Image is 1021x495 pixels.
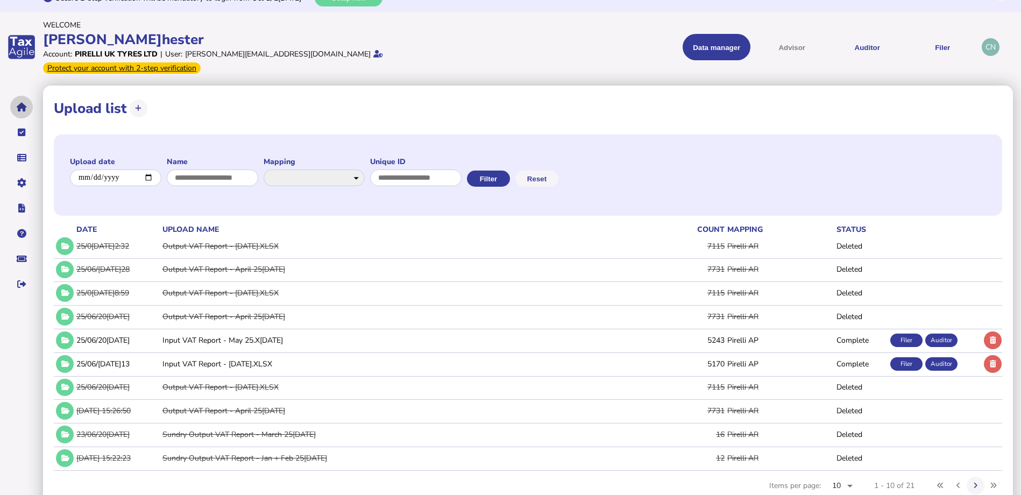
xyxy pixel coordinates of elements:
[725,400,834,422] td: Pirelli AR
[74,329,160,351] td: 25/06/20[DATE]
[834,423,888,445] td: Deleted
[264,157,365,167] label: Mapping
[639,447,725,469] td: 12
[725,235,834,257] td: Pirelli AR
[725,352,834,374] td: Pirelli AP
[56,261,74,279] button: Show/hide row detail
[56,355,74,373] button: Show/hide row detail
[639,329,725,351] td: 5243
[639,224,725,235] th: count
[56,449,74,467] button: Show/hide row detail
[160,352,639,374] td: Input VAT Report - [DATE].XLSX
[874,480,914,491] div: 1 - 10 of 21
[834,352,888,374] td: Complete
[683,34,750,60] button: Shows a dropdown of Data manager options
[10,222,33,245] button: Help pages
[74,376,160,398] td: 25/06/20[DATE]
[10,121,33,144] button: Tasks
[834,258,888,280] td: Deleted
[74,224,160,235] th: date
[639,400,725,422] td: 7731
[373,50,383,58] i: Email verified
[834,282,888,304] td: Deleted
[909,34,976,60] button: Filer
[70,157,161,167] label: Upload date
[984,331,1002,349] button: Delete upload
[43,20,507,30] div: Welcome
[10,96,33,118] button: Home
[984,355,1002,373] button: Delete upload
[639,258,725,280] td: 7731
[160,306,639,328] td: Output VAT Report - April 25[DATE]
[639,352,725,374] td: 5170
[160,258,639,280] td: Output VAT Report - April 25[DATE]
[513,34,977,60] menu: navigate products
[832,480,841,491] span: 10
[949,477,967,494] button: Previous page
[834,376,888,398] td: Deleted
[74,352,160,374] td: 25/06/[DATE]13
[10,197,33,220] button: Developer hub links
[160,282,639,304] td: Output VAT Report - [DATE].XLSX
[160,224,639,235] th: upload name
[10,247,33,270] button: Raise a support ticket
[130,100,147,117] button: Upload transactions
[515,171,558,187] button: Reset
[74,306,160,328] td: 25/06/20[DATE]
[725,258,834,280] td: Pirelli AR
[370,157,462,167] label: Unique ID
[982,38,999,56] div: Profile settings
[43,30,507,49] div: [PERSON_NAME]hester
[160,423,639,445] td: Sundry Output VAT Report - March 25[DATE]
[834,329,888,351] td: Complete
[74,258,160,280] td: 25/06/[DATE]28
[834,447,888,469] td: Deleted
[160,329,639,351] td: Input VAT Report - May 25.X[DATE]
[639,235,725,257] td: 7115
[10,273,33,295] button: Sign out
[467,171,510,187] button: Filter
[56,237,74,255] button: Show/hide row detail
[56,426,74,443] button: Show/hide row detail
[725,224,834,235] th: mapping
[74,235,160,257] td: 25/0[DATE]2:32
[890,334,923,347] div: Filer
[834,400,888,422] td: Deleted
[10,146,33,169] button: Data manager
[56,284,74,302] button: Show/hide row detail
[185,49,371,59] div: [PERSON_NAME][EMAIL_ADDRESS][DOMAIN_NAME]
[725,376,834,398] td: Pirelli AR
[165,49,182,59] div: User:
[160,376,639,398] td: Output VAT Report - [DATE].XLSX
[639,282,725,304] td: 7115
[834,224,888,235] th: status
[967,477,984,494] button: Next page
[833,34,901,60] button: Auditor
[984,477,1002,494] button: Last page
[160,447,639,469] td: Sundry Output VAT Report - Jan + Feb 25[DATE]
[834,235,888,257] td: Deleted
[74,447,160,469] td: [DATE] 15:22:23
[160,235,639,257] td: Output VAT Report - [DATE].XLSX
[10,172,33,194] button: Manage settings
[56,308,74,326] button: Show/hide row detail
[54,99,127,118] h1: Upload list
[75,49,158,59] div: Pirelli UK Tyres Ltd
[56,402,74,420] button: Show/hide row detail
[167,157,258,167] label: Name
[725,306,834,328] td: Pirelli AR
[725,282,834,304] td: Pirelli AR
[160,400,639,422] td: Output VAT Report - April 25[DATE]
[639,423,725,445] td: 16
[834,306,888,328] td: Deleted
[74,400,160,422] td: [DATE] 15:26:50
[890,357,923,371] div: Filer
[758,34,826,60] button: Shows a dropdown of VAT Advisor options
[932,477,949,494] button: First page
[725,329,834,351] td: Pirelli AP
[74,423,160,445] td: 23/06/20[DATE]
[725,447,834,469] td: Pirelli AR
[43,49,72,59] div: Account:
[639,306,725,328] td: 7731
